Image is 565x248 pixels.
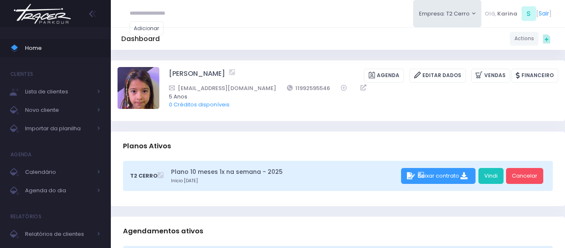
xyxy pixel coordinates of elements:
h3: Agendamentos ativos [123,219,203,243]
a: 0 Créditos disponíveis [169,101,230,108]
div: [ ] [481,4,555,23]
h3: Planos Ativos [123,134,171,158]
span: Importar da planilha [25,123,92,134]
span: Olá, [485,10,496,18]
span: Home [25,43,100,54]
span: T2 Cerro [130,172,158,180]
a: Financeiro [511,69,558,83]
span: Agenda do dia [25,185,92,196]
span: Karina [497,10,517,18]
a: Plano 10 meses 1x na semana - 2025 [171,168,398,176]
a: [EMAIL_ADDRESS][DOMAIN_NAME] [169,84,276,93]
div: Baixar contrato [401,168,476,184]
small: Início [DATE] [171,178,398,184]
label: Alterar foto de perfil [118,67,159,111]
h4: Clientes [10,66,33,83]
a: Vindi [478,168,504,184]
a: 11992595546 [287,84,330,93]
a: Agenda [364,69,404,83]
a: Vendas [471,69,510,83]
img: Cora Mathias Melo [118,67,159,109]
h5: Dashboard [121,35,160,43]
span: S [522,6,536,21]
h4: Relatórios [10,208,41,225]
a: Editar Dados [409,69,466,83]
span: Relatórios de clientes [25,229,92,240]
div: Quick actions [539,31,555,46]
a: [PERSON_NAME] [169,69,225,83]
span: Lista de clientes [25,86,92,97]
span: 5 Anos [169,93,547,101]
h4: Agenda [10,146,32,163]
a: Actions [510,32,539,46]
a: Adicionar [130,21,164,35]
a: Sair [539,9,549,18]
a: Cancelar [506,168,543,184]
span: Calendário [25,167,92,178]
span: Novo cliente [25,105,92,116]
